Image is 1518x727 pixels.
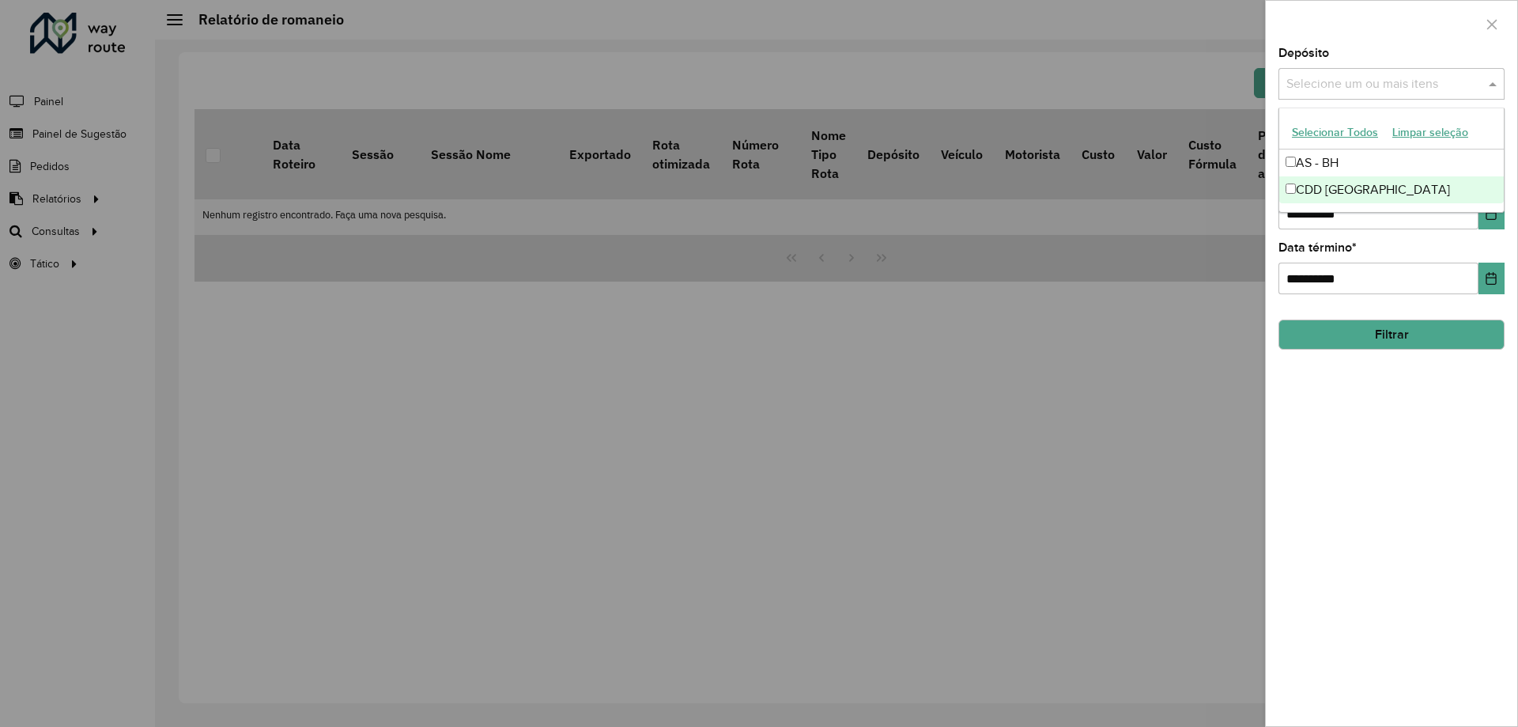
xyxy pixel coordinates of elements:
ng-dropdown-panel: Options list [1278,108,1505,213]
button: Filtrar [1278,320,1505,350]
button: Choose Date [1478,263,1505,294]
div: AS - BH [1279,150,1504,176]
label: Data término [1278,238,1357,257]
button: Selecionar Todos [1285,120,1385,145]
div: CDD [GEOGRAPHIC_DATA] [1279,176,1504,203]
label: Depósito [1278,44,1329,62]
button: Choose Date [1478,198,1505,229]
button: Limpar seleção [1385,120,1475,145]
